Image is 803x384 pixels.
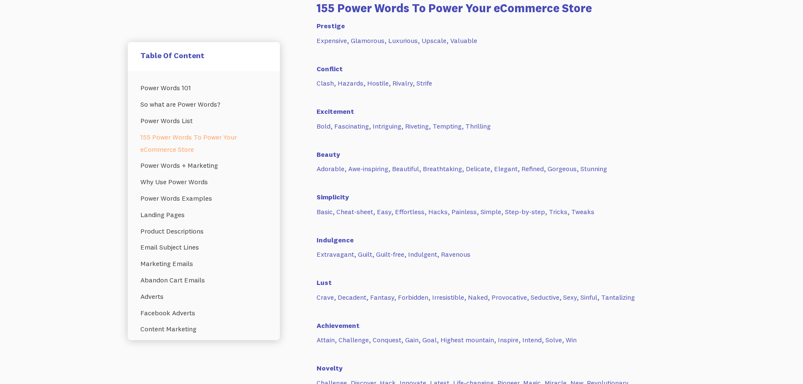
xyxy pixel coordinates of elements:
[140,51,267,60] h5: Table Of Content
[317,292,654,303] p: Crave, Decadent, Fantasy, Forbidden, Irresistible, Naked, Provocative, Seductive, Sexy, Sinful, T...
[317,97,654,116] h6: Excitement
[140,190,267,207] a: Power Words Examples
[140,337,267,354] a: Final Powerful Thoughts
[317,163,654,175] p: Adorable, Awe-inspiring, Beautiful, Breathtaking, Delicate, Elegant, Refined, Gorgeous, Stunning
[140,157,267,174] a: Power Words + Marketing
[140,113,267,129] a: Power Words List
[140,305,267,321] a: Facebook Adverts
[140,207,267,223] a: Landing Pages
[317,140,654,159] h6: Beauty
[140,223,267,239] a: Product Descriptions
[140,96,267,113] a: So what are Power Words?
[140,174,267,190] a: Why Use Power Words
[317,78,654,89] p: Clash, Hazards, Hostile, Rivalry, Strife
[317,334,654,346] p: Attain, Challenge, Conquest, Gain, Goal, Highest mountain, Inspire, Intend, Solve, Win
[140,255,267,272] a: Marketing Emails
[317,21,654,30] h6: Prestige
[317,311,654,330] h6: Achievement
[140,321,267,337] a: Content Marketing
[140,129,267,158] a: 155 Power Words To Power Your eCommerce Store
[140,239,267,255] a: Email Subject Lines
[317,226,654,244] h6: Indulgence
[317,269,654,287] h6: Lust
[317,206,654,218] p: Basic, Cheat-sheet, Easy, Effortless, Hacks, Painless, Simple, Step-by-step, Tricks, Tweaks
[317,35,654,46] p: Expensive, Glamorous, Luxurious, Upscale, Valuable
[317,354,654,373] h6: Novelty
[317,183,654,202] h6: Simplicity
[317,55,654,74] h6: Conflict
[317,249,654,260] p: Extravagant, Guilt, Guilt-free, Indulgent, Ravenous
[140,272,267,288] a: Abandon Cart Emails
[317,121,654,132] p: Bold, Fascinating, Intriguing, Riveting, Tempting, Thrilling
[140,80,267,96] a: Power Words 101
[140,288,267,305] a: Adverts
